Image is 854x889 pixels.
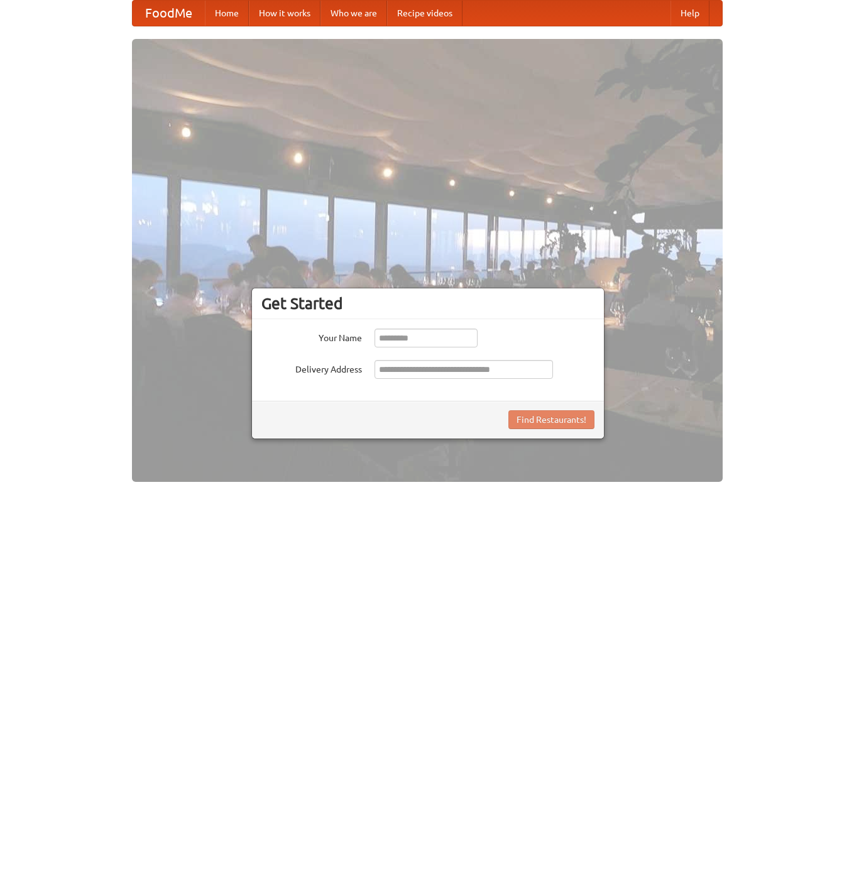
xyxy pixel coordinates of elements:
[320,1,387,26] a: Who we are
[508,410,594,429] button: Find Restaurants!
[261,329,362,344] label: Your Name
[261,294,594,313] h3: Get Started
[249,1,320,26] a: How it works
[133,1,205,26] a: FoodMe
[205,1,249,26] a: Home
[387,1,463,26] a: Recipe videos
[671,1,709,26] a: Help
[261,360,362,376] label: Delivery Address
